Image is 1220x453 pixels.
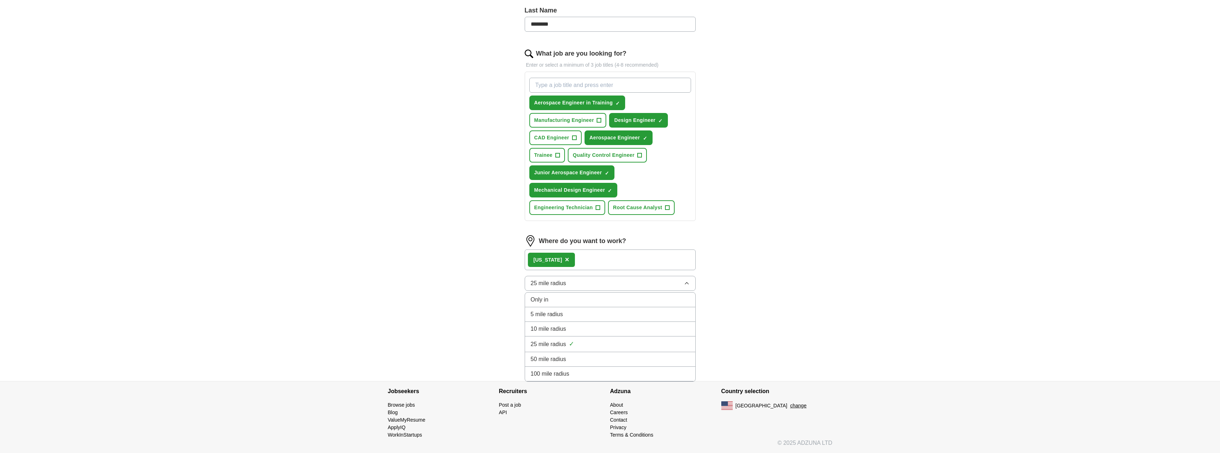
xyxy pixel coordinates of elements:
[565,256,569,263] span: ×
[388,402,415,408] a: Browse jobs
[610,417,627,423] a: Contact
[531,355,566,364] span: 50 mile radius
[534,134,569,141] span: CAD Engineer
[534,204,593,211] span: Engineering Technician
[610,402,623,408] a: About
[736,402,788,410] span: [GEOGRAPHIC_DATA]
[534,186,605,194] span: Mechanical Design Engineer
[525,235,536,247] img: location.png
[534,169,602,176] span: Junior Aerospace Engineer
[534,151,552,159] span: Trainee
[616,101,620,106] span: ✓
[529,78,691,93] input: Type a job title and press enter
[525,6,696,15] label: Last Name
[565,254,569,265] button: ×
[721,381,832,401] h4: Country selection
[534,257,562,263] strong: [US_STATE]
[590,134,640,141] span: Aerospace Engineer
[388,417,426,423] a: ValueMyResume
[529,148,565,163] button: Trainee
[531,295,549,304] span: Only in
[525,50,533,58] img: search.png
[529,200,606,215] button: Engineering Technician
[529,113,607,128] button: Manufacturing Engineer
[539,236,626,246] label: Where do you want to work?
[610,410,628,415] a: Careers
[658,118,663,124] span: ✓
[388,410,398,415] a: Blog
[388,432,422,438] a: WorkInStartups
[585,130,653,145] button: Aerospace Engineer✓
[529,96,625,110] button: Aerospace Engineer in Training✓
[525,61,696,69] p: Enter or select a minimum of 3 job titles (4-8 recommended)
[721,401,733,410] img: US flag
[534,117,594,124] span: Manufacturing Engineer
[568,148,647,163] button: Quality Control Engineer
[609,113,668,128] button: Design Engineer✓
[790,402,806,410] button: change
[643,135,647,141] span: ✓
[531,325,566,333] span: 10 mile radius
[613,204,662,211] span: Root Cause Analyst
[531,310,563,319] span: 5 mile radius
[608,200,675,215] button: Root Cause Analyst
[536,49,627,58] label: What job are you looking for?
[531,279,566,288] span: 25 mile radius
[610,432,653,438] a: Terms & Conditions
[499,410,507,415] a: API
[534,99,613,107] span: Aerospace Engineer in Training
[529,165,614,180] button: Junior Aerospace Engineer✓
[529,183,618,197] button: Mechanical Design Engineer✓
[605,170,609,176] span: ✓
[531,340,566,349] span: 25 mile radius
[525,276,696,291] button: 25 mile radius
[382,439,838,453] div: © 2025 ADZUNA LTD
[388,424,406,430] a: ApplyIQ
[529,130,582,145] button: CAD Engineer
[608,188,612,194] span: ✓
[573,151,634,159] span: Quality Control Engineer
[499,402,521,408] a: Post a job
[610,424,627,430] a: Privacy
[569,339,574,349] span: ✓
[614,117,655,124] span: Design Engineer
[531,370,570,378] span: 100 mile radius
